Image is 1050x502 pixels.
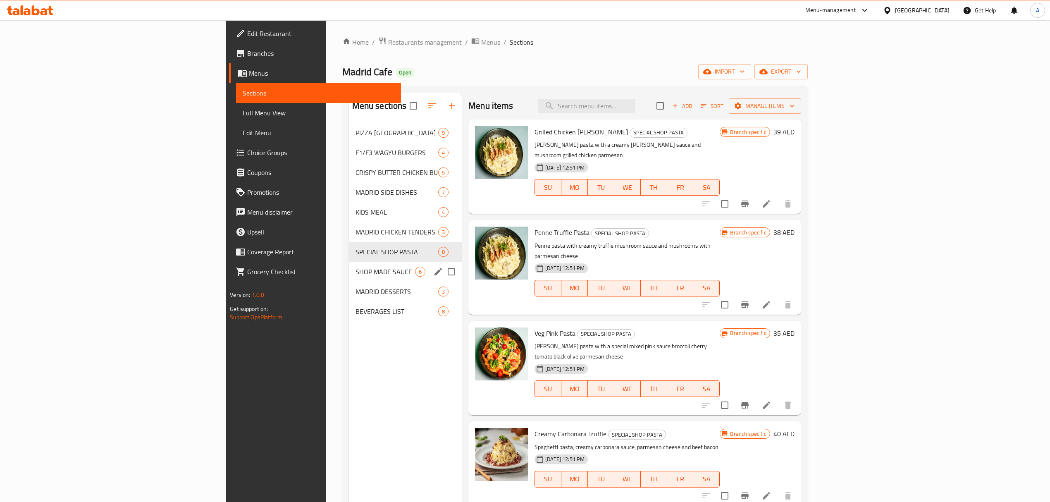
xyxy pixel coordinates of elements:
[535,341,720,362] p: [PERSON_NAME] pasta with a special mixed pink sauce broccoli cherry tomato black olive parmesan c...
[510,37,533,47] span: Sections
[761,300,771,310] a: Edit menu item
[438,167,449,177] div: items
[356,167,438,177] div: CRISPY BUTTER CHICKEN BURGERS
[761,400,771,410] a: Edit menu item
[667,380,694,397] button: FR
[356,148,438,158] div: F1/F3 WAGYU BURGERS
[542,365,588,373] span: [DATE] 12:51 PM
[761,491,771,501] a: Edit menu item
[697,282,716,294] span: SA
[592,229,649,238] span: SPECIAL SHOP PASTA
[591,473,611,485] span: TU
[735,194,755,214] button: Branch-specific-item
[705,67,745,77] span: import
[535,226,589,239] span: Penne Truffle Pasta
[439,208,448,216] span: 4
[356,187,438,197] span: MADRID SIDE DISHES
[561,179,588,196] button: MO
[754,64,808,79] button: export
[438,306,449,316] div: items
[438,247,449,257] div: items
[438,227,449,237] div: items
[230,289,250,300] span: Version:
[465,37,468,47] li: /
[468,100,513,112] h2: Menu items
[405,97,422,115] span: Select all sections
[729,98,801,114] button: Manage items
[805,5,856,15] div: Menu-management
[669,100,695,112] span: Add item
[778,194,798,214] button: delete
[693,179,720,196] button: SA
[230,304,268,314] span: Get support on:
[349,123,462,143] div: PIZZA [GEOGRAPHIC_DATA]9
[538,99,635,113] input: search
[349,301,462,321] div: BEVERAGES LIST8
[644,383,664,395] span: TH
[609,430,666,440] span: SPECIAL SHOP PASTA
[644,282,664,294] span: TH
[630,128,687,138] div: SPECIAL SHOP PASTA
[618,282,637,294] span: WE
[667,471,694,488] button: FR
[561,380,588,397] button: MO
[356,287,438,296] span: MADRID DESSERTS
[565,282,585,294] span: MO
[641,280,667,296] button: TH
[243,108,394,118] span: Full Menu View
[671,383,690,395] span: FR
[439,248,448,256] span: 8
[565,383,585,395] span: MO
[349,222,462,242] div: MADRID CHICKEN TENDERS3
[356,128,438,138] div: PIZZA MADRID
[439,129,448,137] span: 9
[349,163,462,182] div: CRISPY BUTTER CHICKEN BURGERS5
[588,471,614,488] button: TU
[693,380,720,397] button: SA
[247,29,394,38] span: Edit Restaurant
[247,207,394,217] span: Menu disclaimer
[356,207,438,217] div: KIDS MEAL
[538,383,558,395] span: SU
[396,68,415,78] div: Open
[667,179,694,196] button: FR
[591,182,611,194] span: TU
[716,397,733,414] span: Select to update
[561,471,588,488] button: MO
[727,329,769,337] span: Branch specific
[735,101,795,111] span: Manage items
[229,143,401,163] a: Choice Groups
[356,128,438,138] span: PIZZA [GEOGRAPHIC_DATA]
[504,37,506,47] li: /
[229,43,401,63] a: Branches
[667,280,694,296] button: FR
[761,67,801,77] span: export
[618,473,637,485] span: WE
[577,329,635,339] div: SPECIAL SHOP PASTA
[438,148,449,158] div: items
[356,227,438,237] span: MADRID CHICKEN TENDERS
[247,148,394,158] span: Choice Groups
[247,247,394,257] span: Coverage Report
[773,227,795,238] h6: 38 AED
[438,128,449,138] div: items
[243,88,394,98] span: Sections
[378,37,462,48] a: Restaurants management
[773,126,795,138] h6: 39 AED
[538,473,558,485] span: SU
[349,202,462,222] div: KIDS MEAL4
[236,123,401,143] a: Edit Menu
[388,37,462,47] span: Restaurants management
[356,267,415,277] span: SHOP MADE SAUCE
[671,182,690,194] span: FR
[588,179,614,196] button: TU
[229,222,401,242] a: Upsell
[697,383,716,395] span: SA
[243,128,394,138] span: Edit Menu
[778,395,798,415] button: delete
[735,295,755,315] button: Branch-specific-item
